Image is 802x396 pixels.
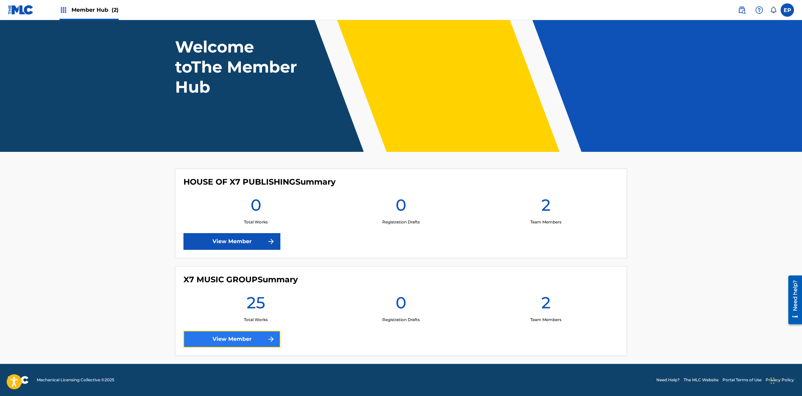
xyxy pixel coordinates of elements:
iframe: Chat Widget [769,364,802,396]
a: View Member [183,331,280,348]
a: The MLC Website [684,377,718,383]
p: Registration Drafts [382,219,420,225]
div: Help [753,3,766,17]
h1: 25 [247,293,265,317]
h1: 0 [251,195,261,219]
p: Registration Drafts [382,317,420,323]
img: logo [8,376,29,384]
div: User Menu [781,3,794,17]
img: f7272a7cc735f4ea7f67.svg [267,237,275,245]
img: search [738,6,746,14]
span: Member Hub [72,6,119,14]
p: Team Members [530,219,561,225]
h1: 0 [396,195,406,219]
a: Portal Terms of Use [722,377,762,383]
div: Drag [771,371,775,391]
img: MLC Logo [8,5,34,15]
h4: HOUSE OF X7 PUBLISHING [183,177,336,187]
p: Total Works [244,219,268,225]
span: Mechanical Licensing Collective © 2025 [37,377,114,383]
h1: 2 [541,293,551,317]
img: help [755,6,763,14]
a: View Member [183,233,280,250]
h1: 2 [541,195,551,219]
h1: Welcome to The Member Hub [175,37,300,97]
div: Notifications [770,7,777,13]
a: Privacy Policy [766,377,794,383]
p: Team Members [530,317,561,323]
img: f7272a7cc735f4ea7f67.svg [267,335,275,343]
a: Public Search [735,3,749,17]
h4: X7 MUSIC GROUP [183,275,298,285]
a: Need Help? [656,377,680,383]
iframe: Resource Center [783,272,802,328]
span: (2) [112,7,119,13]
p: Total Works [244,317,268,323]
h1: 0 [396,293,406,317]
img: Top Rightsholders [59,6,68,14]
